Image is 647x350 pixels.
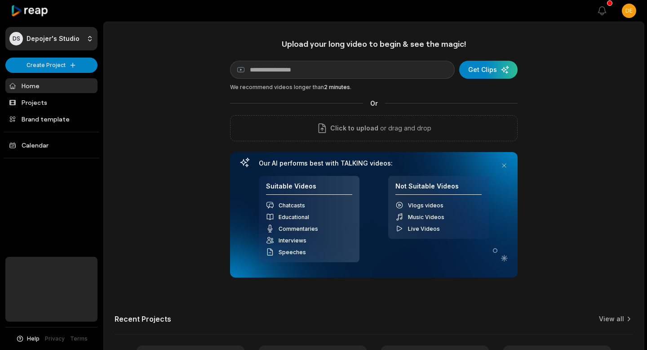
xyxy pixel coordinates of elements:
[5,112,97,126] a: Brand template
[363,99,385,108] span: Or
[5,78,97,93] a: Home
[279,249,306,256] span: Speeches
[230,83,518,91] div: We recommend videos longer than .
[45,335,65,343] a: Privacy
[279,202,305,209] span: Chatcasts
[599,314,624,323] a: View all
[230,39,518,49] h1: Upload your long video to begin & see the magic!
[266,182,352,195] h4: Suitable Videos
[324,84,350,90] span: 2 minutes
[9,32,23,45] div: DS
[330,123,378,134] span: Click to upload
[279,225,318,232] span: Commentaries
[27,335,40,343] span: Help
[279,214,309,220] span: Educational
[27,35,80,43] p: Depojer's Studio
[459,61,518,79] button: Get Clips
[259,159,489,167] h3: Our AI performs best with TALKING videos:
[5,58,97,73] button: Create Project
[5,138,97,153] a: Calendar
[408,202,443,209] span: Vlogs videos
[279,237,306,244] span: Interviews
[16,335,40,343] button: Help
[395,182,482,195] h4: Not Suitable Videos
[378,123,431,134] p: or drag and drop
[70,335,88,343] a: Terms
[408,214,444,220] span: Music Videos
[408,225,440,232] span: Live Videos
[115,314,171,323] h2: Recent Projects
[5,95,97,110] a: Projects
